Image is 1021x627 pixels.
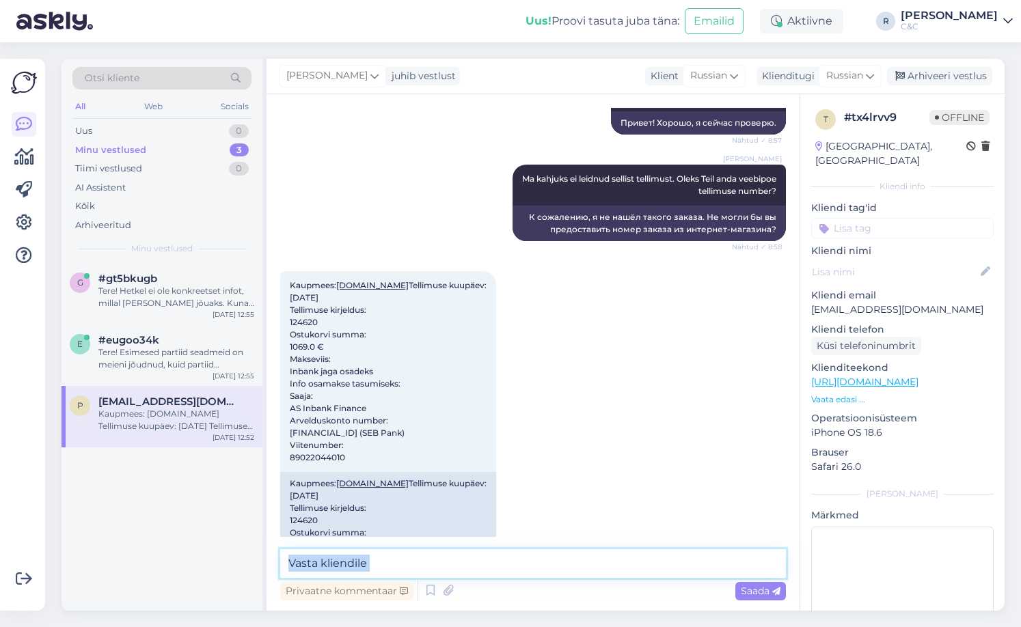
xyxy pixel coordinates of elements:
[526,13,679,29] div: Proovi tasuta juba täna:
[75,219,131,232] div: Arhiveeritud
[98,273,157,285] span: #gt5bkugb
[901,21,998,32] div: C&C
[75,181,126,195] div: AI Assistent
[75,162,142,176] div: Tiimi vestlused
[336,280,409,290] a: [DOMAIN_NAME]
[811,180,994,193] div: Kliendi info
[98,285,254,309] div: Tere! Hetkel ei ole konkreetset infot, millal [PERSON_NAME] jõuaks. Kuna eeltellimusi on palju ja...
[811,244,994,258] p: Kliendi nimi
[85,71,139,85] span: Otsi kliente
[213,432,254,443] div: [DATE] 12:52
[685,8,744,34] button: Emailid
[645,69,679,83] div: Klient
[213,371,254,381] div: [DATE] 12:55
[811,361,994,375] p: Klienditeekond
[77,400,83,410] span: P
[386,69,456,83] div: juhib vestlust
[98,395,241,408] span: Pandrej@mail.ru
[811,322,994,337] p: Kliendi telefon
[811,393,994,406] p: Vaata edasi ...
[141,98,165,115] div: Web
[218,98,251,115] div: Socials
[811,337,921,355] div: Küsi telefoninumbrit
[731,135,782,145] span: Nähtud ✓ 8:57
[75,124,92,138] div: Uus
[887,67,992,85] div: Arhiveeri vestlus
[229,124,249,138] div: 0
[98,408,254,432] div: Kaupmees: [DOMAIN_NAME] Tellimuse kuupäev: [DATE] Tellimuse kirjeldus: 124620 Ostukorvi summa: 10...
[811,508,994,522] p: Märkmed
[811,218,994,238] input: Lisa tag
[811,426,994,440] p: iPhone OS 18.6
[131,242,193,255] span: Minu vestlused
[811,303,994,317] p: [EMAIL_ADDRESS][DOMAIN_NAME]
[811,411,994,426] p: Operatsioonisüsteem
[741,585,780,597] span: Saada
[336,478,409,488] a: [DOMAIN_NAME]
[77,339,83,349] span: e
[98,346,254,371] div: Tere! Esimesed partiid seadmeid on meieni jõudnud, kuid partiid sisaldavad endiselt [PERSON_NAME]...
[760,9,843,33] div: Aktiivne
[811,460,994,474] p: Safari 26.0
[823,114,828,124] span: t
[280,582,413,600] div: Privaatne kommentaar
[815,139,966,168] div: [GEOGRAPHIC_DATA], [GEOGRAPHIC_DATA]
[526,14,552,27] b: Uus!
[290,280,487,462] span: Kaupmees: Tellimuse kuupäev: [DATE] Tellimuse kirjeldus: 124620 Ostukorvi summa: 1069.0 € Maksevi...
[811,445,994,460] p: Brauser
[812,264,978,279] input: Lisa nimi
[901,10,998,21] div: [PERSON_NAME]
[513,206,786,241] div: К сожалению, я не нашёл такого заказа. Не могли бы вы предоставить номер заказа из интернет-магаз...
[98,334,159,346] span: #eugoo34k
[75,199,95,213] div: Kõik
[213,309,254,320] div: [DATE] 12:55
[522,173,778,196] span: Ma kahjuks ei leidnud sellist tellimust. Oleks Teil anda veebipoe tellimuse number?
[690,68,727,83] span: Russian
[77,277,83,288] span: g
[11,70,37,96] img: Askly Logo
[901,10,1013,32] a: [PERSON_NAME]C&C
[229,162,249,176] div: 0
[75,143,146,157] div: Minu vestlused
[811,288,994,303] p: Kliendi email
[876,12,895,31] div: R
[844,109,929,126] div: # tx4lrvv9
[731,242,782,252] span: Nähtud ✓ 8:58
[811,488,994,500] div: [PERSON_NAME]
[230,143,249,157] div: 3
[826,68,863,83] span: Russian
[811,376,918,388] a: [URL][DOMAIN_NAME]
[929,110,990,125] span: Offline
[611,111,786,135] div: Привет! Хорошо, я сейчас проверю.
[757,69,815,83] div: Klienditugi
[72,98,88,115] div: All
[723,154,782,164] span: [PERSON_NAME]
[811,201,994,215] p: Kliendi tag'id
[286,68,368,83] span: [PERSON_NAME]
